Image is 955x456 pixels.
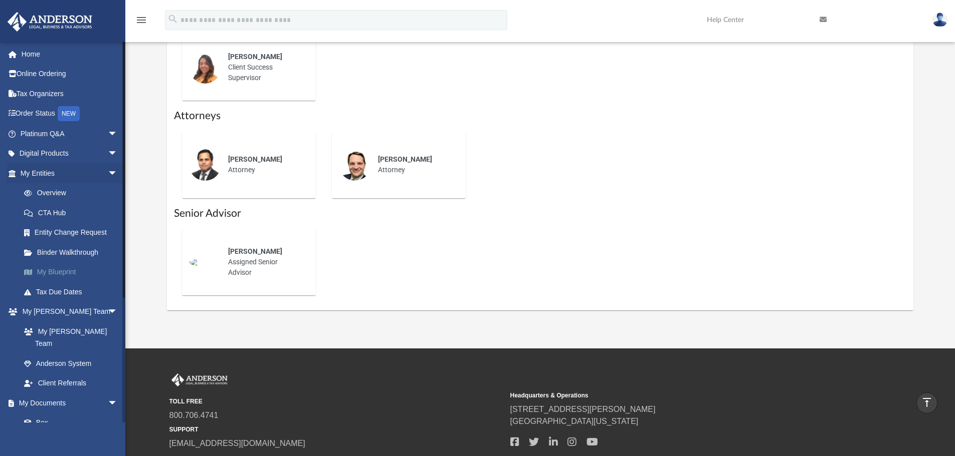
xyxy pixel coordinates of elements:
[58,106,80,121] div: NEW
[339,149,371,181] img: thumbnail
[14,282,133,302] a: Tax Due Dates
[14,223,133,243] a: Entity Change Request
[221,45,309,90] div: Client Success Supervisor
[221,239,309,285] div: Assigned Senior Advisor
[14,373,128,393] a: Client Referrals
[371,147,459,182] div: Attorney
[14,413,123,433] a: Box
[14,262,133,282] a: My Blueprint
[921,396,933,408] i: vertical_align_top
[189,258,221,266] img: thumbnail
[7,163,133,183] a: My Entitiesarrow_drop_down
[510,417,639,425] a: [GEOGRAPHIC_DATA][US_STATE]
[510,391,844,400] small: Headquarters & Operations
[189,149,221,181] img: thumbnail
[14,183,133,203] a: Overview
[169,373,230,386] img: Anderson Advisors Platinum Portal
[167,14,178,25] i: search
[169,439,305,447] a: [EMAIL_ADDRESS][DOMAIN_NAME]
[108,302,128,322] span: arrow_drop_down
[7,84,133,104] a: Tax Organizers
[108,393,128,413] span: arrow_drop_down
[228,155,282,163] span: [PERSON_NAME]
[174,206,907,221] h1: Senior Advisor
[169,425,503,434] small: SUPPORT
[108,144,128,164] span: arrow_drop_down
[14,203,133,223] a: CTA Hub
[14,321,123,353] a: My [PERSON_NAME] Team
[221,147,309,182] div: Attorney
[7,124,133,144] a: Platinum Q&Aarrow_drop_down
[169,397,503,406] small: TOLL FREE
[169,411,219,419] a: 800.706.4741
[174,109,907,123] h1: Attorneys
[14,242,133,262] a: Binder Walkthrough
[5,12,95,32] img: Anderson Advisors Platinum Portal
[378,155,432,163] span: [PERSON_NAME]
[7,393,128,413] a: My Documentsarrow_drop_down
[135,19,147,26] a: menu
[228,247,282,255] span: [PERSON_NAME]
[7,44,133,64] a: Home
[7,302,128,322] a: My [PERSON_NAME] Teamarrow_drop_down
[189,52,221,84] img: thumbnail
[7,144,133,164] a: Digital Productsarrow_drop_down
[14,353,128,373] a: Anderson System
[7,64,133,84] a: Online Ordering
[916,392,937,413] a: vertical_align_top
[135,14,147,26] i: menu
[510,405,656,413] a: [STREET_ADDRESS][PERSON_NAME]
[108,163,128,184] span: arrow_drop_down
[932,13,947,27] img: User Pic
[108,124,128,144] span: arrow_drop_down
[228,53,282,61] span: [PERSON_NAME]
[7,104,133,124] a: Order StatusNEW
